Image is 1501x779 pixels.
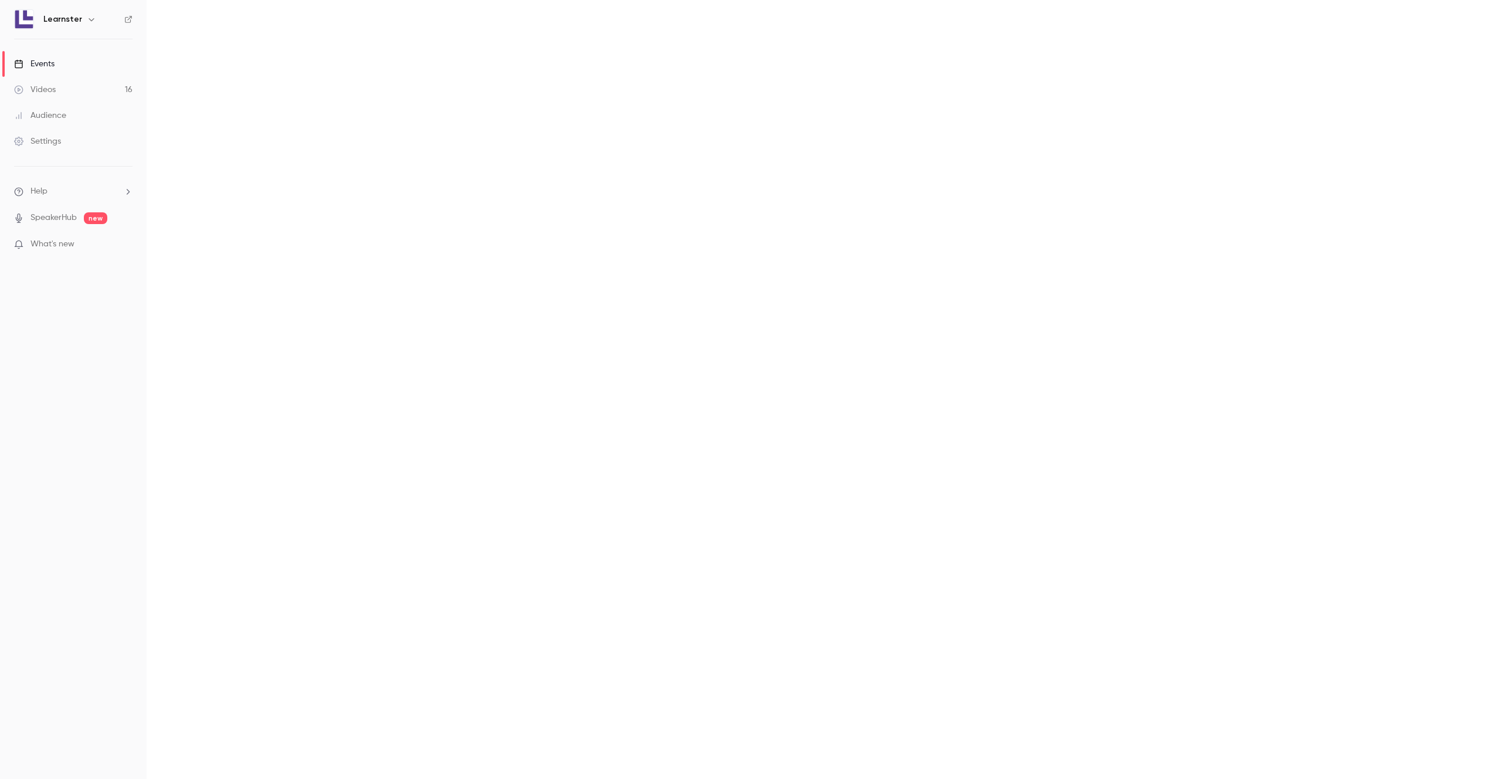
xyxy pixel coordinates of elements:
[84,212,107,224] span: new
[14,136,61,147] div: Settings
[14,84,56,96] div: Videos
[30,238,74,250] span: What's new
[14,110,66,121] div: Audience
[30,185,47,198] span: Help
[14,58,55,70] div: Events
[30,212,77,224] a: SpeakerHub
[15,10,33,29] img: Learnster
[43,13,82,25] h6: Learnster
[14,185,133,198] li: help-dropdown-opener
